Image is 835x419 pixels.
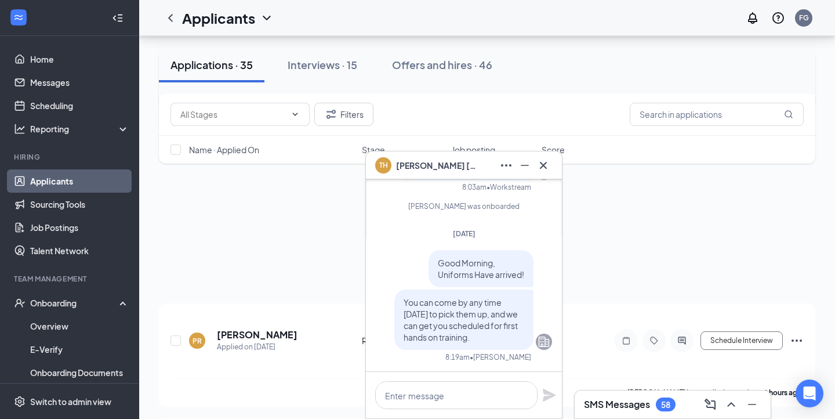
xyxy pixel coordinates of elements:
[189,144,259,156] span: Name · Applied On
[170,57,253,72] div: Applications · 35
[445,352,470,362] div: 8:19am
[542,388,556,402] svg: Plane
[462,182,487,192] div: 8:03am
[30,239,129,262] a: Talent Network
[518,158,532,172] svg: Minimize
[392,57,492,72] div: Offers and hires · 46
[30,48,129,71] a: Home
[536,158,550,172] svg: Cross
[542,144,565,156] span: Score
[796,380,823,407] div: Open Intercom Messenger
[30,361,129,384] a: Onboarding Documents
[291,110,300,119] svg: ChevronDown
[14,152,127,162] div: Hiring
[260,11,274,25] svg: ChevronDown
[30,338,129,361] a: E-Verify
[362,335,445,346] div: Review Stage
[193,336,202,346] div: PR
[30,94,129,117] a: Scheduling
[30,169,129,193] a: Applicants
[14,396,26,407] svg: Settings
[630,103,804,126] input: Search in applications
[701,395,720,414] button: ComposeMessage
[499,158,513,172] svg: Ellipses
[647,336,661,345] svg: Tag
[724,398,738,411] svg: ChevronUp
[537,335,551,349] svg: Company
[164,11,177,25] svg: ChevronLeft
[745,398,759,411] svg: Minimize
[627,388,804,398] p: [PERSON_NAME] has applied more than .
[661,400,670,410] div: 58
[743,395,761,414] button: Minimize
[722,395,740,414] button: ChevronUp
[14,274,127,284] div: Team Management
[217,341,297,353] div: Applied on [DATE]
[30,315,129,338] a: Overview
[453,229,475,238] span: [DATE]
[799,13,809,23] div: FG
[790,334,804,348] svg: Ellipses
[13,12,24,23] svg: WorkstreamLogo
[362,144,385,156] span: Stage
[487,182,531,192] span: • Workstream
[746,11,760,25] svg: Notifications
[438,258,524,280] span: Good Morning, Uniforms Have arrived!
[619,336,633,345] svg: Note
[703,398,717,411] svg: ComposeMessage
[112,12,124,24] svg: Collapse
[470,352,531,362] span: • [PERSON_NAME]
[376,201,552,211] div: [PERSON_NAME] was onboarded
[14,123,26,135] svg: Analysis
[288,57,357,72] div: Interviews · 15
[30,71,129,94] a: Messages
[30,193,129,216] a: Sourcing Tools
[404,297,518,342] span: You can come by any time [DATE] to pick them up, and we can get you scheduled for first hands on ...
[14,297,26,309] svg: UserCheck
[180,108,286,121] input: All Stages
[784,110,793,119] svg: MagnifyingGlass
[760,388,802,397] b: 18 hours ago
[30,216,129,239] a: Job Postings
[534,156,553,175] button: Cross
[700,331,783,350] button: Schedule Interview
[30,396,111,407] div: Switch to admin view
[515,156,534,175] button: Minimize
[396,159,477,172] span: [PERSON_NAME] [PERSON_NAME]
[771,11,785,25] svg: QuestionInfo
[217,328,297,341] h5: [PERSON_NAME]
[30,123,130,135] div: Reporting
[675,336,689,345] svg: ActiveChat
[452,144,495,156] span: Job posting
[584,398,650,411] h3: SMS Messages
[30,297,119,309] div: Onboarding
[324,107,338,121] svg: Filter
[182,8,255,28] h1: Applicants
[497,156,515,175] button: Ellipses
[314,103,373,126] button: Filter Filters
